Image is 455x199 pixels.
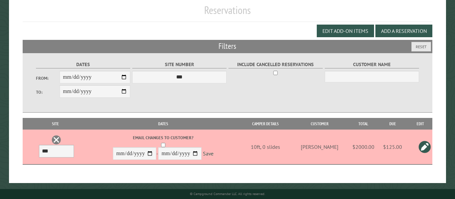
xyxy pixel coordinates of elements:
[228,61,323,68] label: Include Cancelled Reservations
[26,118,85,130] th: Site
[85,118,241,130] th: Dates
[36,75,60,81] label: From:
[36,61,130,68] label: Dates
[51,135,61,145] a: Delete this reservation
[132,61,227,68] label: Site Number
[409,118,432,130] th: Edit
[36,89,60,95] label: To:
[317,25,374,37] button: Edit Add-on Items
[377,130,409,164] td: $125.00
[23,40,432,52] h2: Filters
[375,25,432,37] button: Add a Reservation
[350,118,377,130] th: Total
[325,61,419,68] label: Customer Name
[86,135,240,161] div: -
[241,118,289,130] th: Camper Details
[241,130,289,164] td: 10ft, 0 slides
[190,192,265,196] small: © Campground Commander LLC. All rights reserved.
[411,42,431,51] button: Reset
[203,150,214,157] a: Save
[350,130,377,164] td: $2000.00
[377,118,409,130] th: Due
[86,135,240,141] label: Email changes to customer?
[289,118,350,130] th: Customer
[23,4,432,22] h1: Reservations
[289,130,350,164] td: [PERSON_NAME]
